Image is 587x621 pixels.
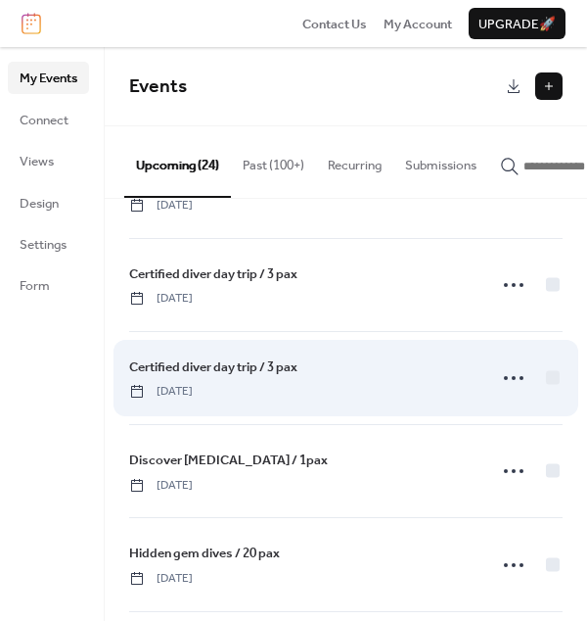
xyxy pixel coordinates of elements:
[129,383,193,401] span: [DATE]
[20,152,54,171] span: Views
[20,276,50,296] span: Form
[20,111,68,130] span: Connect
[129,69,187,105] span: Events
[302,14,367,33] a: Contact Us
[124,126,231,197] button: Upcoming (24)
[129,450,328,471] a: Discover [MEDICAL_DATA] / 1pax
[129,290,193,308] span: [DATE]
[8,187,89,218] a: Design
[129,358,297,377] span: Certified diver day trip / 3 pax
[129,477,193,495] span: [DATE]
[469,8,565,39] button: Upgrade🚀
[384,14,452,33] a: My Account
[129,357,297,378] a: Certified diver day trip / 3 pax
[20,194,59,214] span: Design
[384,15,452,34] span: My Account
[8,104,89,135] a: Connect
[478,15,556,34] span: Upgrade 🚀
[129,543,280,564] a: Hidden gem dives / 20 pax
[302,15,367,34] span: Contact Us
[8,62,89,93] a: My Events
[231,126,316,195] button: Past (100+)
[129,197,193,215] span: [DATE]
[316,126,393,195] button: Recurring
[129,263,297,285] a: Certified diver day trip / 3 pax
[129,264,297,284] span: Certified diver day trip / 3 pax
[129,570,193,588] span: [DATE]
[129,451,328,470] span: Discover [MEDICAL_DATA] / 1pax
[8,228,89,260] a: Settings
[393,126,488,195] button: Submissions
[8,145,89,176] a: Views
[20,235,67,255] span: Settings
[22,13,41,34] img: logo
[20,69,77,88] span: My Events
[129,544,280,563] span: Hidden gem dives / 20 pax
[8,269,89,301] a: Form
